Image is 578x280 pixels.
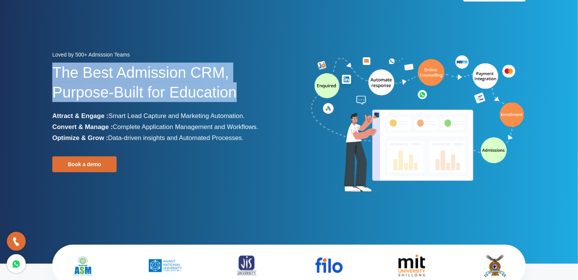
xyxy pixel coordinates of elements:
span: Data-driven insights and Automated Processes. [108,134,244,142]
span: Smart Lead Capture and Marketing Automation. [108,112,245,120]
a: Book a demo [52,156,117,172]
span: Complete Application Management and Workflows. [113,123,258,131]
img: admission-software-home-page-header [310,53,526,195]
div: Loved by 500+ Admission Teams [52,49,283,63]
b: Optimize & Grow : [52,134,108,142]
b: Attract & Engage : [52,112,108,120]
h1: The Best Admission CRM, Purpose-Built for Education [52,63,283,110]
b: Convert & Manage : [52,123,113,131]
